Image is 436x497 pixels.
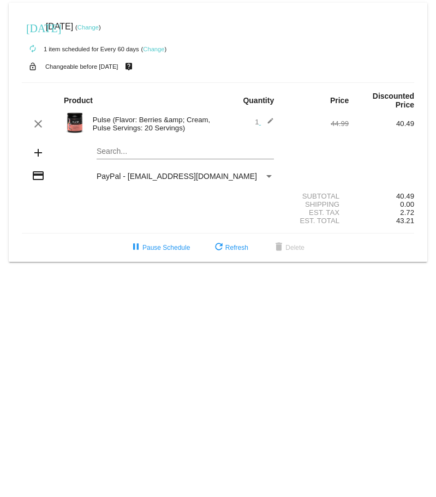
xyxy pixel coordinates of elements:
span: Delete [272,244,304,252]
strong: Discounted Price [373,92,414,109]
span: 1 [255,118,274,126]
div: 44.99 [283,119,349,128]
mat-icon: edit [261,117,274,130]
small: ( ) [141,46,167,52]
a: Change [77,24,99,31]
img: Pulse-20S-BC-USA-1.png [64,112,86,134]
mat-select: Payment Method [97,172,274,181]
strong: Product [64,96,93,105]
div: Est. Total [283,217,349,225]
strong: Price [330,96,349,105]
div: Pulse (Flavor: Berries &amp; Cream, Pulse Servings: 20 Servings) [87,116,218,132]
small: ( ) [75,24,101,31]
div: Est. Tax [283,208,349,217]
span: Pause Schedule [129,244,190,252]
span: 2.72 [400,208,414,217]
div: Subtotal [283,192,349,200]
span: 43.21 [396,217,414,225]
div: Shipping [283,200,349,208]
input: Search... [97,147,274,156]
span: 0.00 [400,200,414,208]
a: Change [143,46,164,52]
mat-icon: refresh [212,241,225,254]
div: 40.49 [349,192,414,200]
mat-icon: live_help [122,59,135,74]
strong: Quantity [243,96,274,105]
mat-icon: credit_card [32,169,45,182]
small: 1 item scheduled for Every 60 days [22,46,139,52]
mat-icon: [DATE] [26,21,39,34]
button: Delete [264,238,313,258]
div: 40.49 [349,119,414,128]
mat-icon: lock_open [26,59,39,74]
mat-icon: delete [272,241,285,254]
button: Pause Schedule [121,238,199,258]
button: Refresh [204,238,257,258]
small: Changeable before [DATE] [45,63,118,70]
mat-icon: pause [129,241,142,254]
mat-icon: autorenew [26,43,39,56]
span: Refresh [212,244,248,252]
span: PayPal - [EMAIL_ADDRESS][DOMAIN_NAME] [97,172,257,181]
mat-icon: add [32,146,45,159]
mat-icon: clear [32,117,45,130]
